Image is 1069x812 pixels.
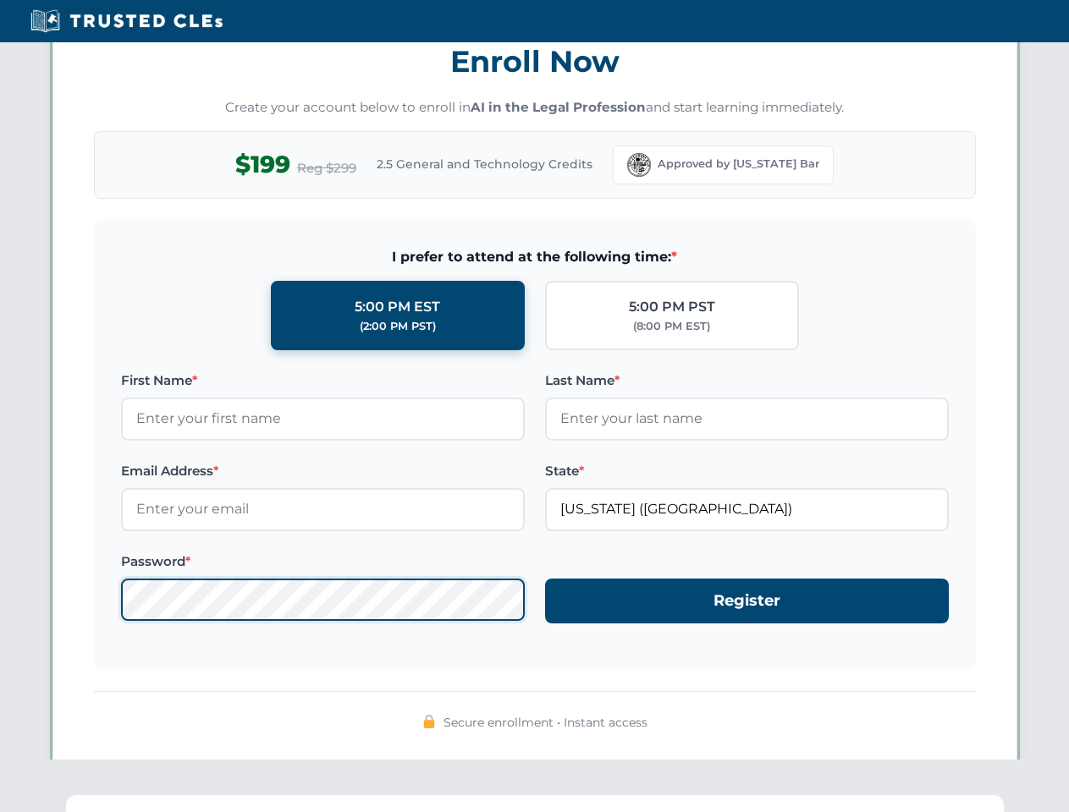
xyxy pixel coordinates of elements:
[545,488,949,530] input: Florida (FL)
[545,370,949,391] label: Last Name
[121,246,949,268] span: I prefer to attend at the following time:
[25,8,228,34] img: Trusted CLEs
[633,318,710,335] div: (8:00 PM EST)
[471,99,646,115] strong: AI in the Legal Profession
[658,156,819,173] span: Approved by [US_STATE] Bar
[545,398,949,440] input: Enter your last name
[121,461,525,481] label: Email Address
[444,713,647,732] span: Secure enrollment • Instant access
[629,296,715,318] div: 5:00 PM PST
[355,296,440,318] div: 5:00 PM EST
[235,145,290,184] span: $199
[360,318,436,335] div: (2:00 PM PST)
[377,155,592,173] span: 2.5 General and Technology Credits
[545,579,949,623] button: Register
[121,551,525,572] label: Password
[121,398,525,440] input: Enter your first name
[94,98,976,118] p: Create your account below to enroll in and start learning immediately.
[121,370,525,391] label: First Name
[545,461,949,481] label: State
[94,35,976,88] h3: Enroll Now
[422,715,436,728] img: 🔒
[121,488,525,530] input: Enter your email
[627,153,651,177] img: Florida Bar
[297,158,356,178] span: Reg $299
